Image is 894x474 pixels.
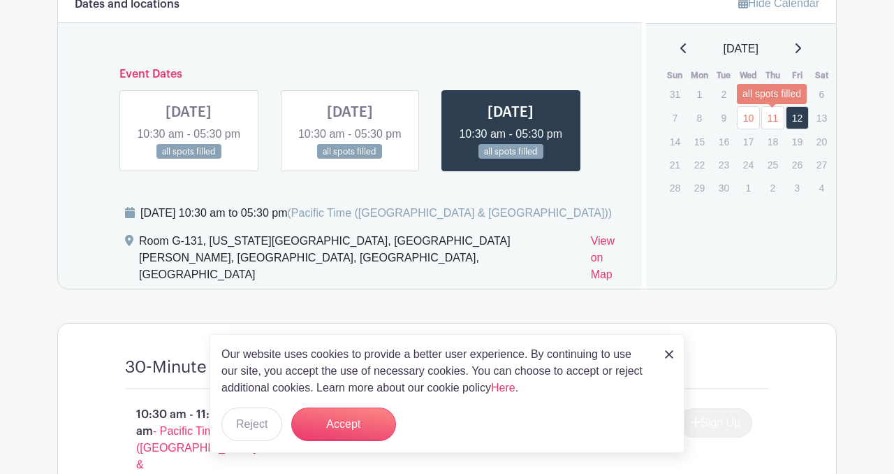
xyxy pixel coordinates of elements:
[664,177,687,199] p: 28
[688,83,711,105] p: 1
[737,131,760,152] p: 17
[108,68,592,81] h6: Event Dates
[785,69,809,82] th: Fri
[125,357,367,378] h4: 30-Minute Studio Reservations
[712,107,735,129] p: 9
[786,106,809,129] a: 12
[712,154,735,175] p: 23
[688,177,711,199] p: 29
[736,69,761,82] th: Wed
[140,205,612,222] div: [DATE] 10:30 am to 05:30 pm
[712,69,736,82] th: Tue
[291,408,396,441] button: Accept
[761,106,784,129] a: 11
[221,346,650,396] p: Our website uses cookies to provide a better user experience. By continuing to use our site, you ...
[664,131,687,152] p: 14
[663,69,687,82] th: Sun
[664,154,687,175] p: 21
[688,107,711,129] p: 8
[591,233,625,289] a: View on Map
[665,350,673,359] img: close_button-5f87c8562297e5c2d7936805f587ecaba9071eb48480494691a3f1689db116b3.svg
[688,131,711,152] p: 15
[761,154,784,175] p: 25
[712,83,735,105] p: 2
[786,177,809,199] p: 3
[737,106,760,129] a: 10
[810,83,833,105] p: 6
[810,131,833,152] p: 20
[737,154,760,175] p: 24
[786,154,809,175] p: 26
[761,69,785,82] th: Thu
[724,41,759,57] span: [DATE]
[664,107,687,129] p: 7
[139,233,580,289] div: Room G-131, [US_STATE][GEOGRAPHIC_DATA], [GEOGRAPHIC_DATA][PERSON_NAME], [GEOGRAPHIC_DATA], [GEOG...
[737,177,760,199] p: 1
[491,382,515,394] a: Here
[737,84,807,104] div: all spots filled
[287,207,612,219] span: (Pacific Time ([GEOGRAPHIC_DATA] & [GEOGRAPHIC_DATA]))
[688,154,711,175] p: 22
[810,154,833,175] p: 27
[810,177,833,199] p: 4
[687,69,712,82] th: Mon
[221,408,282,441] button: Reject
[809,69,834,82] th: Sat
[761,131,784,152] p: 18
[712,177,735,199] p: 30
[810,107,833,129] p: 13
[664,83,687,105] p: 31
[761,177,784,199] p: 2
[786,131,809,152] p: 19
[712,131,735,152] p: 16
